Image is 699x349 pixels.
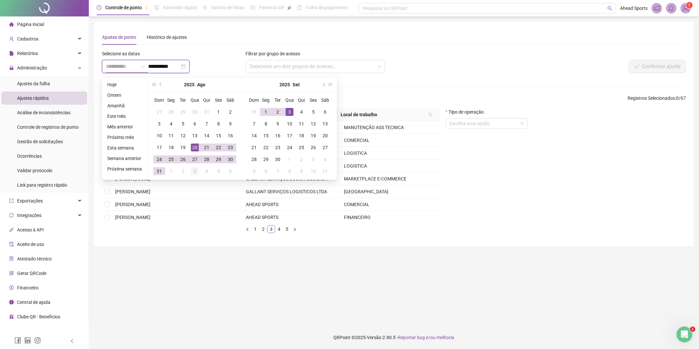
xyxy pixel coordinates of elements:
div: 22 [215,144,222,151]
td: 2025-09-20 [319,130,331,142]
td: 2025-09-11 [296,118,307,130]
div: 6 [321,108,329,116]
td: 2025-10-08 [284,165,296,177]
div: 31 [250,108,258,116]
div: 13 [321,120,329,128]
td: 2025-09-29 [260,153,272,165]
td: 2025-08-02 [224,106,236,118]
div: 26 [309,144,317,151]
a: 3 [268,226,275,233]
li: Ontem [105,91,144,99]
button: month panel [197,78,206,91]
li: Mês anterior [105,123,144,131]
span: notification [654,5,660,11]
li: 2 [259,225,267,233]
td: 2025-09-25 [296,142,307,153]
td: 2025-08-28 [201,153,213,165]
span: LOGISTICA [344,163,367,169]
td: 2025-10-11 [319,165,331,177]
span: Aceite de uso [17,242,44,247]
span: pushpin [144,6,148,10]
td: 2025-09-19 [307,130,319,142]
td: 2025-09-04 [201,165,213,177]
th: Sex [213,94,224,106]
th: Seg [260,94,272,106]
span: Gestão de solicitações [17,139,63,144]
td: 2025-09-17 [284,130,296,142]
div: 10 [155,132,163,140]
span: : 0 / 67 [628,94,686,105]
button: next-year [320,78,327,91]
td: 2025-08-17 [153,142,165,153]
div: 4 [321,155,329,163]
li: Esta semana [105,144,144,152]
li: Amanhã [105,102,144,110]
div: 3 [191,167,199,175]
div: 11 [298,120,305,128]
span: FINANCEIRO [344,215,371,220]
td: 2025-09-15 [260,130,272,142]
div: 10 [309,167,317,175]
td: 2025-09-03 [189,165,201,177]
button: right [291,225,299,233]
td: 2025-09-02 [177,165,189,177]
span: LOGISTICA [344,150,367,156]
button: month panel [293,78,300,91]
th: Dom [248,94,260,106]
div: 2 [274,108,282,116]
div: 2 [298,155,305,163]
div: 18 [167,144,175,151]
div: 11 [321,167,329,175]
div: 14 [250,132,258,140]
span: Registros Selecionados [628,95,675,101]
div: 10 [286,120,294,128]
td: 2025-08-24 [153,153,165,165]
div: 5 [215,167,222,175]
label: Filtrar por grupo de acesso [246,50,304,57]
div: 28 [203,155,211,163]
div: 7 [203,120,211,128]
span: home [9,22,14,27]
label: Tipo de operação [446,108,488,116]
span: [PERSON_NAME] [115,202,150,207]
span: Página inicial [17,22,44,27]
div: 8 [262,120,270,128]
div: 6 [226,167,234,175]
button: left [244,225,251,233]
div: 4 [167,120,175,128]
td: 2025-09-14 [248,130,260,142]
th: Dom [153,94,165,106]
td: 2025-09-05 [213,165,224,177]
td: 2025-08-13 [189,130,201,142]
td: 2025-09-27 [319,142,331,153]
span: Link para registro rápido [17,182,67,188]
div: 2 [179,167,187,175]
div: 5 [179,120,187,128]
td: 2025-09-07 [248,118,260,130]
span: sync [9,213,14,218]
li: Este mês [105,112,144,120]
span: solution [9,256,14,261]
td: 2025-10-09 [296,165,307,177]
span: Versão [367,335,382,340]
div: 27 [321,144,329,151]
div: 7 [250,120,258,128]
td: 2025-08-23 [224,142,236,153]
th: Ter [272,94,284,106]
span: [PERSON_NAME] [115,215,150,220]
div: 28 [167,108,175,116]
th: Qui [296,94,307,106]
span: Administração [17,65,47,70]
span: Reportar bug e/ou melhoria [398,335,454,340]
div: 9 [226,120,234,128]
label: Selecione as datas [102,50,144,57]
div: 8 [286,167,294,175]
span: Integrações [17,213,41,218]
div: 4 [298,108,305,116]
span: bell [668,5,674,11]
a: 5 [283,226,291,233]
div: 13 [191,132,199,140]
td: 2025-08-30 [224,153,236,165]
td: 2025-08-29 [213,153,224,165]
td: 2025-08-31 [248,106,260,118]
